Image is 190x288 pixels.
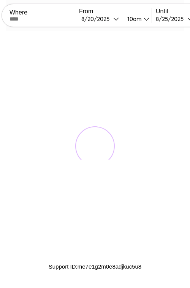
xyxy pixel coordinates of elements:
[123,15,144,22] div: 10am
[9,9,75,16] label: Where
[121,15,152,23] button: 10am
[49,261,141,272] p: Support ID: me7e1g2m0e8adjkuc5u8
[79,15,121,23] button: 8/20/2025
[79,8,152,15] label: From
[156,15,187,22] div: 8 / 25 / 2025
[81,15,113,22] div: 8 / 20 / 2025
